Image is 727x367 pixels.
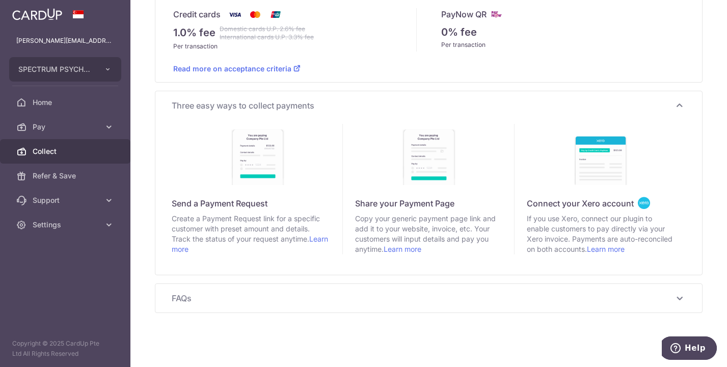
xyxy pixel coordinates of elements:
[398,124,459,185] img: discover-payment-pages-940d318898c69d434d935dddd9c2ffb4de86cb20fe041a80db9227a4a91428ac.jpg
[33,122,100,132] span: Pay
[172,99,686,112] p: Three easy ways to collect payments
[173,25,216,41] p: 1.0% fee
[173,8,221,21] p: Credit cards
[441,8,487,20] p: PayNow QR
[245,8,265,21] img: Mastercard
[441,24,477,40] p: 0% fee
[172,292,674,304] span: FAQs
[220,25,314,41] strike: Domestic cards U.P. 2.6% fee International cards U.P. 3.3% fee
[18,64,94,74] span: SPECTRUM PSYCHOLOGY PRACTICE PTE. LTD.
[172,214,330,254] span: Create a Payment Request link for a specific customer with preset amount and details. Track the s...
[23,7,44,16] span: Help
[527,214,674,254] span: If you use Xero, connect our plugin to enable customers to pay directly via your Xero invoice. Pa...
[33,146,100,156] span: Collect
[384,245,421,253] a: Learn more
[225,8,245,21] img: Visa
[662,336,717,362] iframe: Opens a widget where you can find more information
[33,97,100,108] span: Home
[265,8,286,21] img: Union Pay
[172,99,674,112] span: Three easy ways to collect payments
[173,64,301,73] a: Read more on acceptance criteria
[173,41,416,51] div: Per transaction
[491,8,503,20] img: paynow-md-4fe65508ce96feda548756c5ee0e473c78d4820b8ea51387c6e4ad89e58a5e61.png
[16,36,114,46] p: [PERSON_NAME][EMAIL_ADDRESS][PERSON_NAME][DOMAIN_NAME]
[172,197,342,209] div: Send a Payment Request
[570,124,631,185] img: discover-xero-sg-b5e0f4a20565c41d343697c4b648558ec96bb2b1b9ca64f21e4d1c2465932dfb.jpg
[227,124,288,185] img: discover-payment-requests-886a7fde0c649710a92187107502557eb2ad8374a8eb2e525e76f9e186b9ffba.jpg
[527,197,686,209] div: Connect your Xero account
[33,220,100,230] span: Settings
[9,57,121,82] button: SPECTRUM PSYCHOLOGY PRACTICE PTE. LTD.
[355,197,514,209] div: Share your Payment Page
[33,171,100,181] span: Refer & Save
[12,8,62,20] img: CardUp
[172,120,686,258] div: Three easy ways to collect payments
[587,245,625,253] a: Learn more
[441,40,684,50] div: Per transaction
[355,214,501,254] span: Copy your generic payment page link and add it to your website, invoice, etc. Your customers will...
[638,197,650,209] img: <span class="translation_missing" title="translation missing: en.company.collect_payees.collectio...
[33,195,100,205] span: Support
[172,292,686,304] p: FAQs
